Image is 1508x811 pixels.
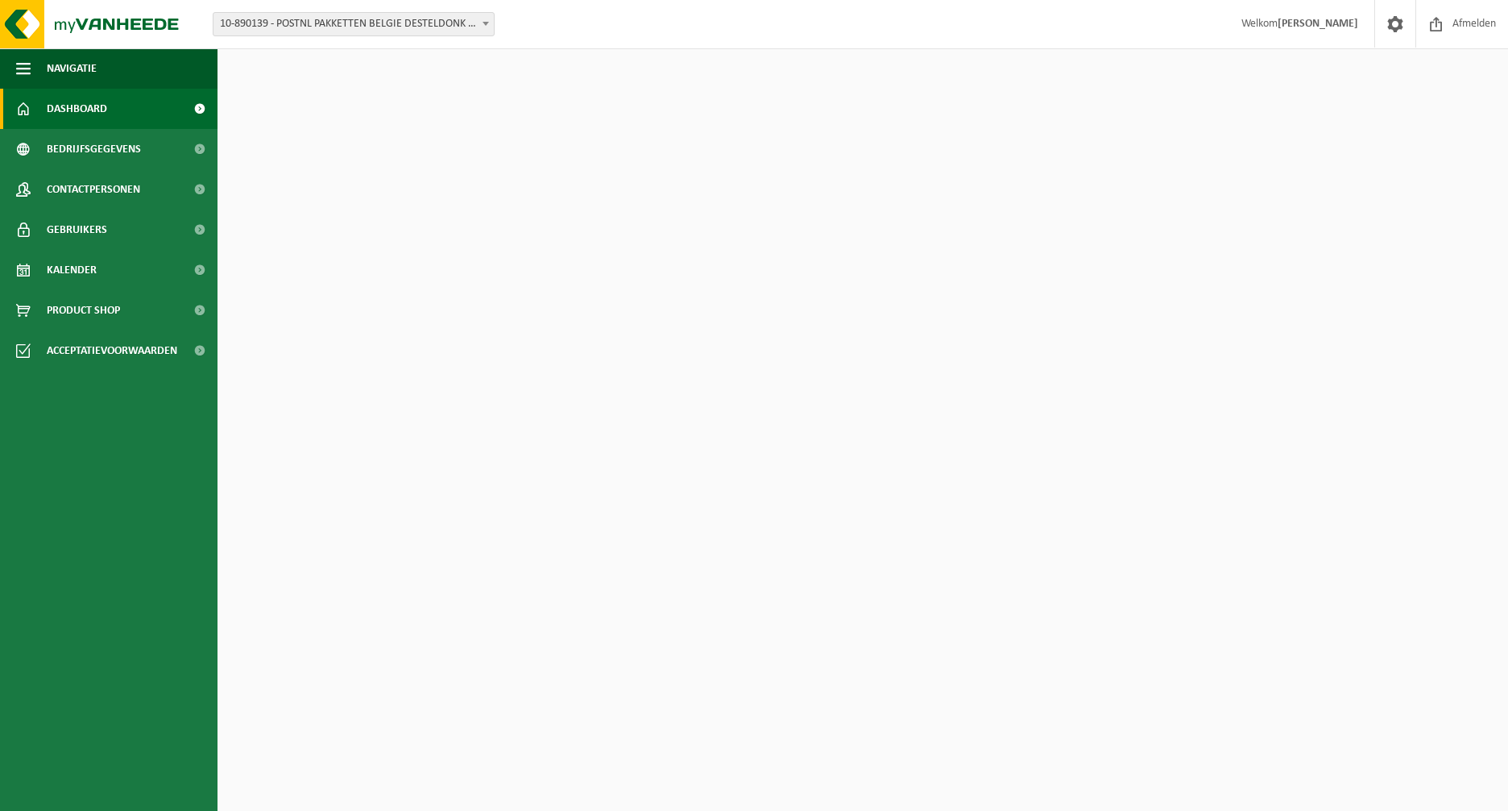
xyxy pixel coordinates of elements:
[47,331,177,371] span: Acceptatievoorwaarden
[47,129,141,169] span: Bedrijfsgegevens
[47,210,107,250] span: Gebruikers
[47,48,97,89] span: Navigatie
[213,13,494,35] span: 10-890139 - POSTNL PAKKETTEN BELGIE DESTELDONK - DESTELDONK
[47,169,140,210] span: Contactpersonen
[213,12,495,36] span: 10-890139 - POSTNL PAKKETTEN BELGIE DESTELDONK - DESTELDONK
[47,250,97,290] span: Kalender
[47,89,107,129] span: Dashboard
[47,290,120,331] span: Product Shop
[1278,18,1358,30] strong: [PERSON_NAME]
